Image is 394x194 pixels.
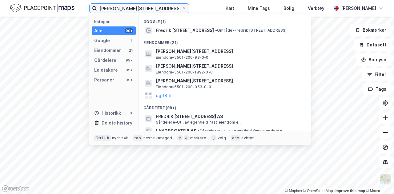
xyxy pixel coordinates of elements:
span: FREDRIK [STREET_ADDRESS] AS [156,113,304,120]
div: tab [133,135,142,141]
button: Tags [363,83,392,95]
div: neste kategori [143,136,172,141]
div: Gårdeiere (99+) [139,101,311,112]
button: Datasett [354,39,392,51]
div: Gårdeiere [94,57,116,64]
div: Leietakere [94,66,118,74]
a: Mapbox homepage [2,185,29,192]
div: 99+ [125,77,133,82]
button: Filter [362,68,392,81]
div: 99+ [125,58,133,63]
iframe: Chat Widget [363,164,394,194]
a: Improve this map [335,189,365,193]
div: Eiendommer (21) [139,35,311,46]
button: Analyse [356,53,392,66]
span: LANGES GATE 8 AS [156,127,196,135]
button: Bokmerker [350,24,392,36]
span: Eiendom • 5501-200-353-0-0 [156,85,211,89]
div: Kontrollprogram for chat [363,164,394,194]
a: OpenStreetMap [303,189,333,193]
div: Alle [94,27,103,34]
div: Mine Tags [248,5,270,12]
div: 21 [128,48,133,53]
div: Historikk [94,109,121,117]
img: logo.f888ab2527a4732fd821a326f86c7f29.svg [10,3,74,14]
div: Personer [94,76,114,84]
div: 99+ [125,68,133,73]
span: [PERSON_NAME][STREET_ADDRESS] [156,48,304,55]
span: Fredrik [STREET_ADDRESS] [156,27,214,34]
span: • [198,129,199,133]
button: og 18 til [156,92,173,99]
span: • [215,28,217,33]
div: Ctrl + k [94,135,111,141]
div: markere [190,136,206,141]
div: Kategori [94,19,136,24]
div: Bolig [283,5,294,12]
span: Eiendom • 5501-200-93-0-0 [156,55,209,60]
div: 1 [128,38,133,43]
div: [PERSON_NAME] [341,5,376,12]
div: 99+ [125,28,133,33]
input: Søk på adresse, matrikkel, gårdeiere, leietakere eller personer [97,4,182,13]
div: avbryt [241,136,254,141]
div: Google [94,37,110,44]
span: [PERSON_NAME][STREET_ADDRESS] [156,77,304,85]
div: Kart [226,5,234,12]
div: Delete history [102,119,132,127]
span: Område • Fredrik [STREET_ADDRESS] [215,28,287,33]
span: Eiendom • 5501-200-1892-0-0 [156,70,213,75]
div: Google (1) [139,14,311,26]
span: Gårdeiere • Utl. av egen/leid fast eiendom el. [198,129,284,133]
div: nytt søk [112,136,128,141]
div: velg [218,136,226,141]
div: 0 [128,111,133,116]
div: esc [231,135,240,141]
div: Eiendommer [94,47,121,54]
a: Mapbox [285,189,302,193]
span: [PERSON_NAME][STREET_ADDRESS] [156,62,304,70]
div: Verktøy [308,5,324,12]
span: Gårdeiere • Utl. av egen/leid fast eiendom el. [156,120,241,125]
